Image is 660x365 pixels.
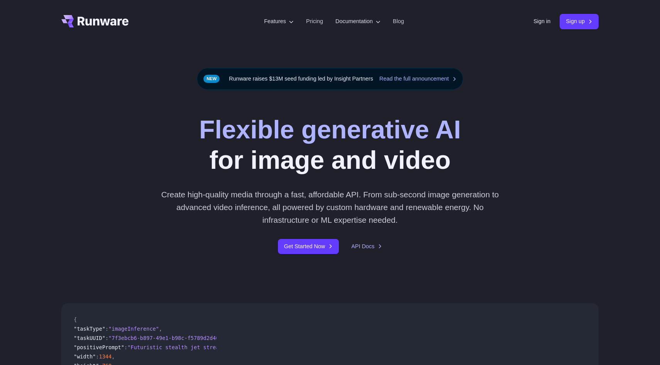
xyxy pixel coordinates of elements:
label: Documentation [335,17,381,26]
a: Go to / [61,15,129,27]
span: , [112,353,115,360]
div: Runware raises $13M seed funding led by Insight Partners [197,68,463,90]
span: : [105,335,108,341]
a: Get Started Now [278,239,339,254]
span: "imageInference" [108,326,159,332]
span: "7f3ebcb6-b897-49e1-b98c-f5789d2d40d7" [108,335,228,341]
h1: for image and video [199,114,461,176]
span: "positivePrompt" [74,344,124,350]
span: : [105,326,108,332]
a: Blog [393,17,404,26]
p: Create high-quality media through a fast, affordable API. From sub-second image generation to adv... [158,188,502,227]
span: "taskUUID" [74,335,105,341]
a: Sign up [560,14,599,29]
label: Features [264,17,294,26]
span: : [96,353,99,360]
a: API Docs [351,242,382,251]
span: "width" [74,353,96,360]
span: "Futuristic stealth jet streaking through a neon-lit cityscape with glowing purple exhaust" [127,344,415,350]
a: Pricing [306,17,323,26]
strong: Flexible generative AI [199,115,461,144]
span: "taskType" [74,326,105,332]
a: Sign in [533,17,550,26]
a: Read the full announcement [379,74,457,83]
span: 1344 [99,353,112,360]
span: : [124,344,127,350]
span: { [74,316,77,323]
span: , [159,326,162,332]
